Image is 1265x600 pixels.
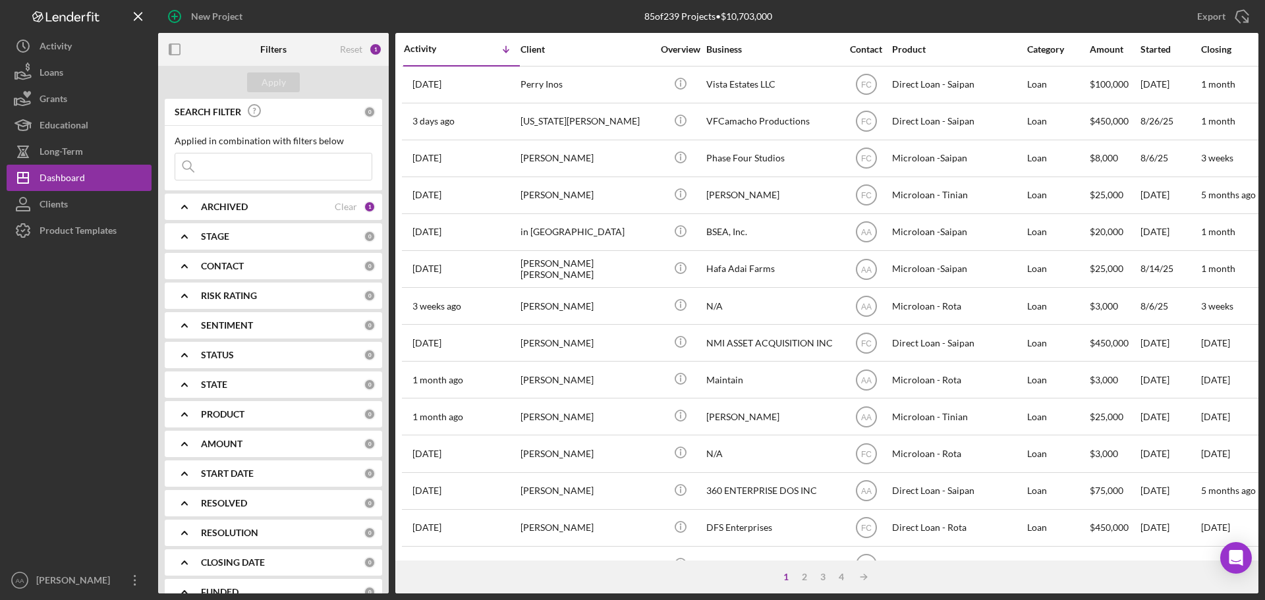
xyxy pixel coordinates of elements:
[201,528,258,538] b: RESOLUTION
[1090,178,1139,213] div: $25,000
[412,412,463,422] time: 2025-07-23 01:58
[7,33,152,59] button: Activity
[40,59,63,89] div: Loans
[1140,547,1200,582] div: [DATE]
[412,153,441,163] time: 2025-08-22 02:35
[861,339,872,348] text: FC
[520,362,652,397] div: [PERSON_NAME]
[40,191,68,221] div: Clients
[201,231,229,242] b: STAGE
[861,450,872,459] text: FC
[201,379,227,390] b: STATE
[861,560,872,570] text: FC
[364,497,376,509] div: 0
[861,80,872,90] text: FC
[706,288,838,323] div: N/A
[1140,67,1200,102] div: [DATE]
[1027,510,1088,545] div: Loan
[1090,362,1139,397] div: $3,000
[1201,300,1233,312] time: 3 weeks
[892,547,1024,582] div: Direct Loan - Saipan
[892,436,1024,471] div: Microloan - Rota
[706,510,838,545] div: DFS Enterprises
[16,577,24,584] text: AA
[1140,104,1200,139] div: 8/26/25
[201,409,244,420] b: PRODUCT
[892,252,1024,286] div: Microloan -Saipan
[201,468,254,479] b: START DATE
[404,43,462,54] div: Activity
[7,59,152,86] button: Loans
[364,260,376,272] div: 0
[1201,485,1256,496] time: 5 months ago
[860,487,871,496] text: AA
[369,43,382,56] div: 1
[1140,474,1200,508] div: [DATE]
[520,44,652,55] div: Client
[520,215,652,250] div: in [GEOGRAPHIC_DATA]
[412,522,441,533] time: 2025-07-03 00:59
[860,412,871,422] text: AA
[40,217,117,247] div: Product Templates
[201,498,247,508] b: RESOLVED
[7,217,152,244] button: Product Templates
[892,178,1024,213] div: Microloan - Tinian
[201,439,242,449] b: AMOUNT
[175,136,372,146] div: Applied in combination with filters below
[706,104,838,139] div: VFCamacho Productions
[1090,288,1139,323] div: $3,000
[1090,141,1139,176] div: $8,000
[1201,189,1256,200] time: 5 months ago
[7,165,152,191] a: Dashboard
[158,3,256,30] button: New Project
[861,117,872,126] text: FC
[364,290,376,302] div: 0
[201,290,257,301] b: RISK RATING
[644,11,772,22] div: 85 of 239 Projects • $10,703,000
[1201,411,1230,422] time: [DATE]
[1090,547,1139,582] div: $250,000
[520,67,652,102] div: Perry Inos
[7,191,152,217] a: Clients
[364,319,376,331] div: 0
[40,165,85,194] div: Dashboard
[1201,448,1230,459] time: [DATE]
[1201,78,1235,90] time: 1 month
[1201,337,1230,348] time: [DATE]
[1140,178,1200,213] div: [DATE]
[520,436,652,471] div: [PERSON_NAME]
[860,265,871,274] text: AA
[1201,263,1235,274] time: 1 month
[1201,226,1235,237] time: 1 month
[7,86,152,112] button: Grants
[1184,3,1258,30] button: Export
[201,587,239,597] b: FUNDED
[892,325,1024,360] div: Direct Loan - Saipan
[33,567,119,597] div: [PERSON_NAME]
[706,436,838,471] div: N/A
[1090,215,1139,250] div: $20,000
[1027,325,1088,360] div: Loan
[40,86,67,115] div: Grants
[1140,510,1200,545] div: [DATE]
[247,72,300,92] button: Apply
[412,227,441,237] time: 2025-08-18 10:03
[364,438,376,450] div: 0
[7,138,152,165] button: Long-Term
[892,104,1024,139] div: Direct Loan - Saipan
[1140,44,1200,55] div: Started
[1027,104,1088,139] div: Loan
[860,228,871,237] text: AA
[412,263,441,274] time: 2025-08-14 05:40
[412,79,441,90] time: 2025-08-27 05:58
[364,231,376,242] div: 0
[1027,215,1088,250] div: Loan
[1027,252,1088,286] div: Loan
[364,468,376,479] div: 0
[656,44,705,55] div: Overview
[364,379,376,391] div: 0
[1027,178,1088,213] div: Loan
[412,559,441,570] time: 2025-06-30 03:34
[520,178,652,213] div: [PERSON_NAME]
